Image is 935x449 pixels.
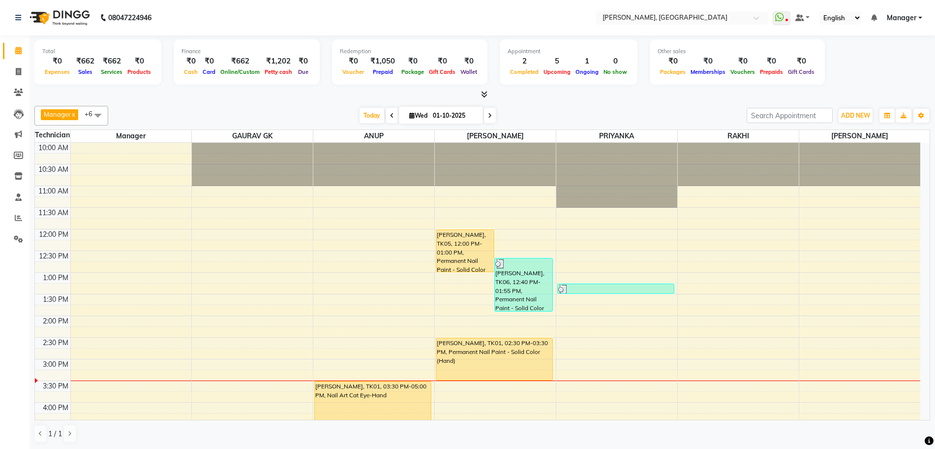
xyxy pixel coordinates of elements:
div: Appointment [508,47,630,56]
div: 10:00 AM [36,143,70,153]
span: [PERSON_NAME] [435,130,556,142]
div: Total [42,47,153,56]
span: +6 [85,110,100,118]
span: ANUP [313,130,434,142]
div: ₹0 [785,56,817,67]
div: ₹0 [42,56,72,67]
div: [PERSON_NAME], TK01, 03:30 PM-05:00 PM, Nail Art Cat Eye-Hand [315,382,431,445]
input: Search Appointment [747,108,833,123]
span: Due [296,68,311,75]
div: ₹0 [200,56,218,67]
div: 11:00 AM [36,186,70,196]
span: Upcoming [541,68,573,75]
span: Voucher [340,68,366,75]
div: ₹0 [125,56,153,67]
div: Other sales [658,47,817,56]
button: ADD NEW [839,109,873,123]
div: [PERSON_NAME], TK07, 01:15 PM-01:30 PM, Nail Art Glitter Per Finger-Hand [558,284,674,293]
div: Redemption [340,47,480,56]
a: x [71,110,75,118]
div: Finance [181,47,312,56]
span: Wed [407,112,430,119]
div: 3:00 PM [41,359,70,370]
span: Today [360,108,384,123]
span: Online/Custom [218,68,262,75]
span: Wallet [458,68,480,75]
span: Gift Cards [426,68,458,75]
span: RAKHI [678,130,799,142]
div: ₹0 [458,56,480,67]
span: PRIYANKA [556,130,677,142]
span: Cash [181,68,200,75]
span: Vouchers [728,68,757,75]
div: Technician [35,130,70,140]
span: GAURAV GK [192,130,313,142]
div: ₹0 [728,56,757,67]
span: Packages [658,68,688,75]
div: 3:30 PM [41,381,70,391]
div: 4:00 PM [41,403,70,413]
div: ₹0 [181,56,200,67]
span: Package [399,68,426,75]
span: Petty cash [262,68,295,75]
span: Manager [887,13,916,23]
span: Manager [71,130,192,142]
span: Completed [508,68,541,75]
span: Manager [44,110,71,118]
span: ADD NEW [841,112,870,119]
img: logo [25,4,92,32]
span: 1 / 1 [48,429,62,439]
div: ₹0 [658,56,688,67]
div: [PERSON_NAME], TK06, 12:40 PM-01:55 PM, Permanent Nail Paint - Solid Color (Hand) (₹700),Nail Art... [495,258,552,311]
div: 11:30 AM [36,208,70,218]
span: Services [98,68,125,75]
div: ₹1,202 [262,56,295,67]
div: 5 [541,56,573,67]
div: 2 [508,56,541,67]
div: ₹0 [688,56,728,67]
span: Products [125,68,153,75]
div: ₹662 [72,56,98,67]
div: ₹0 [399,56,426,67]
div: ₹0 [757,56,785,67]
div: ₹662 [98,56,125,67]
div: 2:30 PM [41,338,70,348]
b: 08047224946 [108,4,151,32]
span: [PERSON_NAME] [799,130,920,142]
div: 12:30 PM [37,251,70,261]
span: Gift Cards [785,68,817,75]
div: 1:00 PM [41,273,70,283]
div: 10:30 AM [36,164,70,175]
div: 1 [573,56,601,67]
div: 1:30 PM [41,294,70,305]
span: No show [601,68,630,75]
div: ₹0 [426,56,458,67]
div: ₹662 [218,56,262,67]
div: 12:00 PM [37,229,70,240]
span: Expenses [42,68,72,75]
div: 2:00 PM [41,316,70,326]
span: Prepaid [370,68,395,75]
div: ₹0 [295,56,312,67]
div: ₹1,050 [366,56,399,67]
span: Ongoing [573,68,601,75]
div: ₹0 [340,56,366,67]
span: Memberships [688,68,728,75]
span: Sales [76,68,95,75]
div: 0 [601,56,630,67]
span: Prepaids [757,68,785,75]
span: Card [200,68,218,75]
input: 2025-10-01 [430,108,479,123]
div: [PERSON_NAME], TK01, 02:30 PM-03:30 PM, Permanent Nail Paint - Solid Color (Hand) [436,338,552,380]
div: [PERSON_NAME], TK05, 12:00 PM-01:00 PM, Permanent Nail Paint - Solid Color (Hand) [436,230,494,272]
